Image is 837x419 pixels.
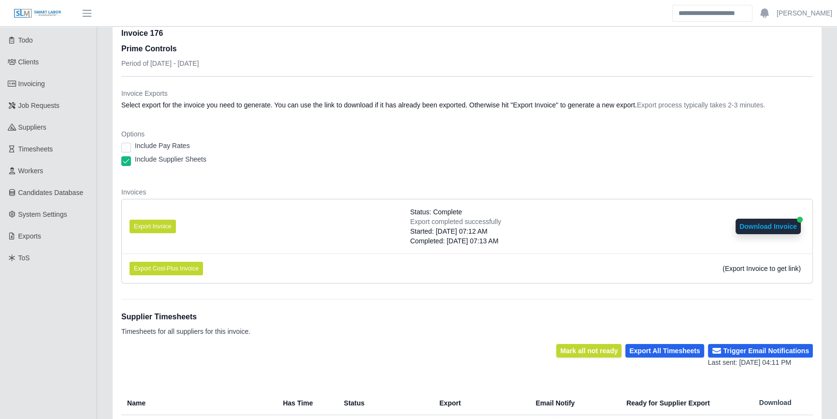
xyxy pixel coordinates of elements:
[528,391,619,415] th: Email Notify
[637,101,765,109] span: Export process typically takes 2-3 minutes.
[556,344,621,358] button: Mark all not ready
[121,187,813,197] dt: Invoices
[708,358,813,368] div: Last sent: [DATE] 04:11 PM
[14,8,62,19] img: SLM Logo
[751,391,813,415] th: Download
[722,265,801,272] span: (Export Invoice to get link)
[18,58,39,66] span: Clients
[275,391,336,415] th: Has Time
[121,311,250,323] h1: Supplier Timesheets
[121,327,250,336] p: Timesheets for all suppliers for this invoice.
[135,141,190,150] label: Include Pay Rates
[410,217,501,226] div: Export completed successfully
[130,262,203,275] button: Export Cost-Plus Invoice
[619,391,751,415] th: Ready for Supplier Export
[121,28,199,39] h2: Invoice 176
[672,5,752,22] input: Search
[777,8,832,18] a: [PERSON_NAME]
[121,89,813,98] dt: Invoice Exports
[18,254,30,262] span: ToS
[410,236,501,246] div: Completed: [DATE] 07:13 AM
[410,226,501,236] div: Started: [DATE] 07:12 AM
[18,189,84,196] span: Candidates Database
[736,219,801,234] button: Download Invoice
[18,80,45,88] span: Invoicing
[18,167,43,175] span: Workers
[18,123,46,131] span: Suppliers
[432,391,528,415] th: Export
[625,344,704,358] button: Export All Timesheets
[18,145,53,153] span: Timesheets
[708,344,813,358] button: Trigger Email Notifications
[18,232,41,240] span: Exports
[18,102,60,109] span: Job Requests
[18,36,33,44] span: Todo
[336,391,432,415] th: Status
[121,59,199,68] p: Period of [DATE] - [DATE]
[121,43,199,55] h3: Prime Controls
[135,154,206,164] label: Include Supplier Sheets
[121,100,813,110] dd: Select export for the invoice you need to generate. You can use the link to download if it has al...
[410,207,462,217] span: Status: Complete
[130,220,176,233] button: Export Invoice
[736,223,801,230] a: Download Invoice
[121,129,813,139] dt: Options
[18,210,67,218] span: System Settings
[121,391,275,415] th: Name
